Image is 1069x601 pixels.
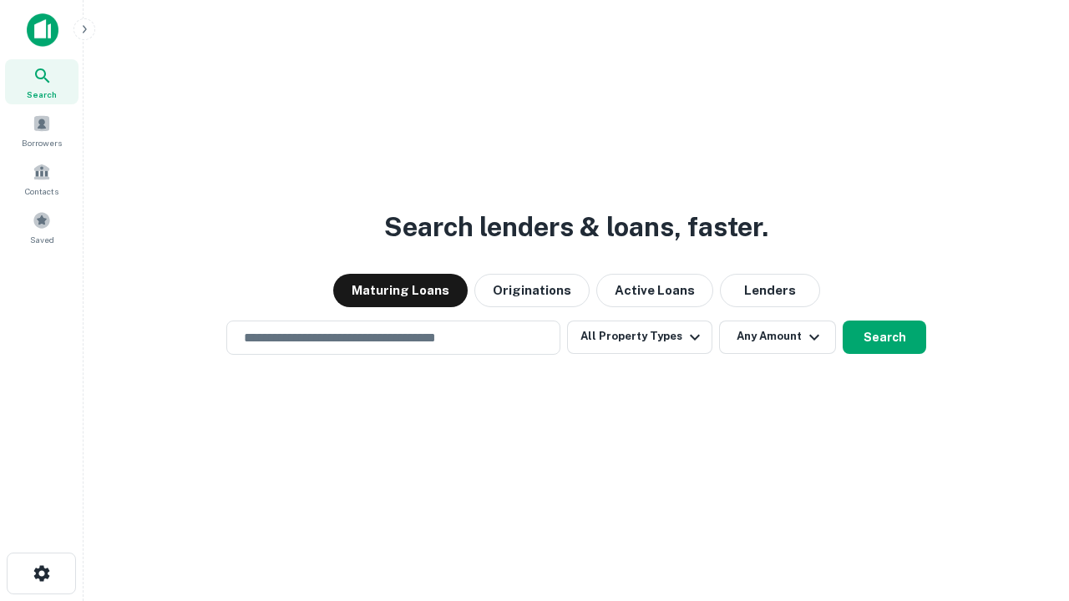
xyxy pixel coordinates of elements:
[5,59,79,104] a: Search
[474,274,590,307] button: Originations
[30,233,54,246] span: Saved
[27,88,57,101] span: Search
[843,321,926,354] button: Search
[384,207,768,247] h3: Search lenders & loans, faster.
[25,184,58,198] span: Contacts
[5,156,79,201] a: Contacts
[22,136,62,149] span: Borrowers
[719,321,836,354] button: Any Amount
[5,205,79,250] a: Saved
[333,274,468,307] button: Maturing Loans
[596,274,713,307] button: Active Loans
[985,467,1069,548] iframe: Chat Widget
[720,274,820,307] button: Lenders
[567,321,712,354] button: All Property Types
[5,108,79,153] a: Borrowers
[27,13,58,47] img: capitalize-icon.png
